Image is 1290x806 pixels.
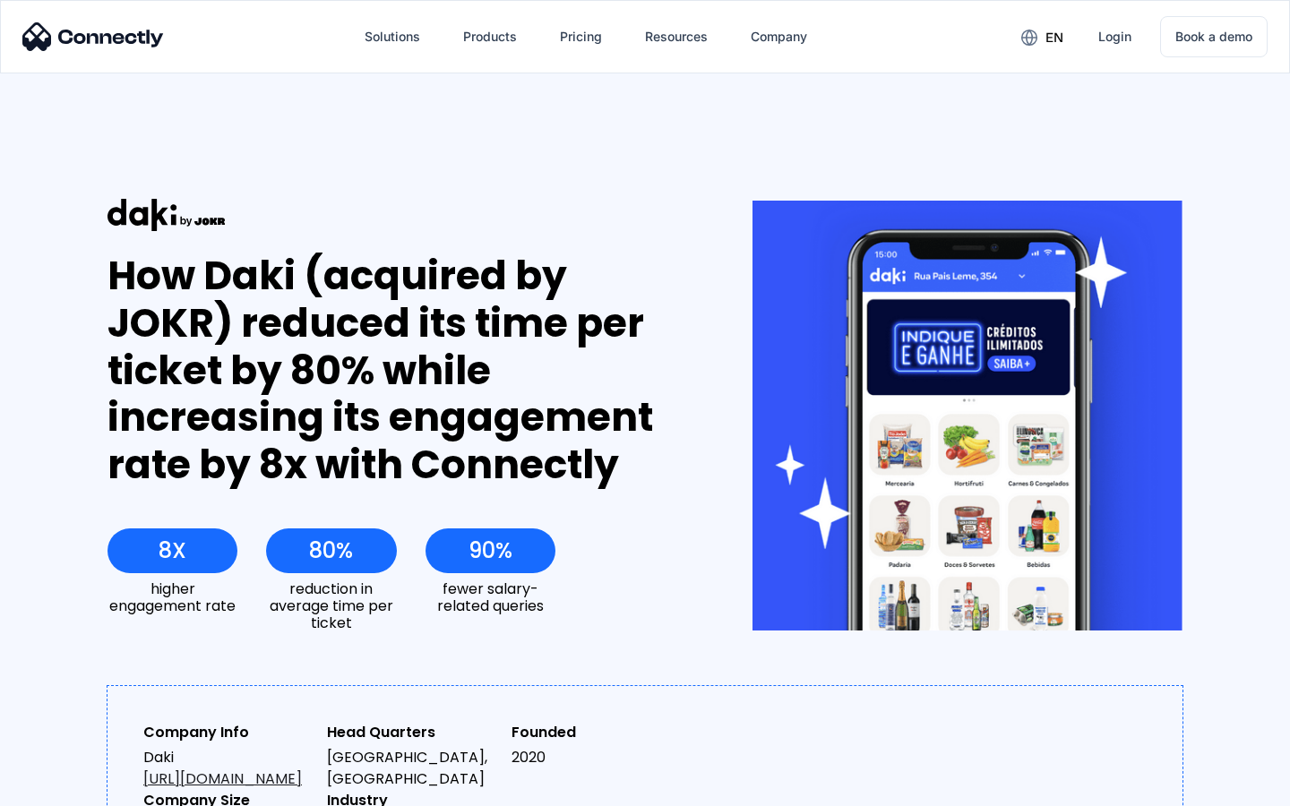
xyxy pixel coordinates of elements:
a: Pricing [546,15,616,58]
div: Login [1098,24,1131,49]
div: Resources [645,24,708,49]
a: Book a demo [1160,16,1268,57]
div: Products [463,24,517,49]
div: How Daki (acquired by JOKR) reduced its time per ticket by 80% while increasing its engagement ra... [107,253,687,489]
div: 90% [469,538,512,563]
div: 2020 [512,747,681,768]
div: higher engagement rate [107,580,237,614]
div: Company Info [143,722,313,743]
div: 8X [159,538,186,563]
div: Solutions [365,24,420,49]
div: Pricing [560,24,602,49]
a: [URL][DOMAIN_NAME] [143,768,302,789]
div: Company [751,24,807,49]
div: Head Quarters [327,722,496,743]
img: Connectly Logo [22,22,164,51]
div: en [1045,25,1063,50]
aside: Language selected: English [18,775,107,800]
div: fewer salary-related queries [426,580,555,614]
div: 80% [309,538,353,563]
div: reduction in average time per ticket [266,580,396,632]
div: Daki [143,747,313,790]
div: [GEOGRAPHIC_DATA], [GEOGRAPHIC_DATA] [327,747,496,790]
div: Founded [512,722,681,743]
ul: Language list [36,775,107,800]
a: Login [1084,15,1146,58]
